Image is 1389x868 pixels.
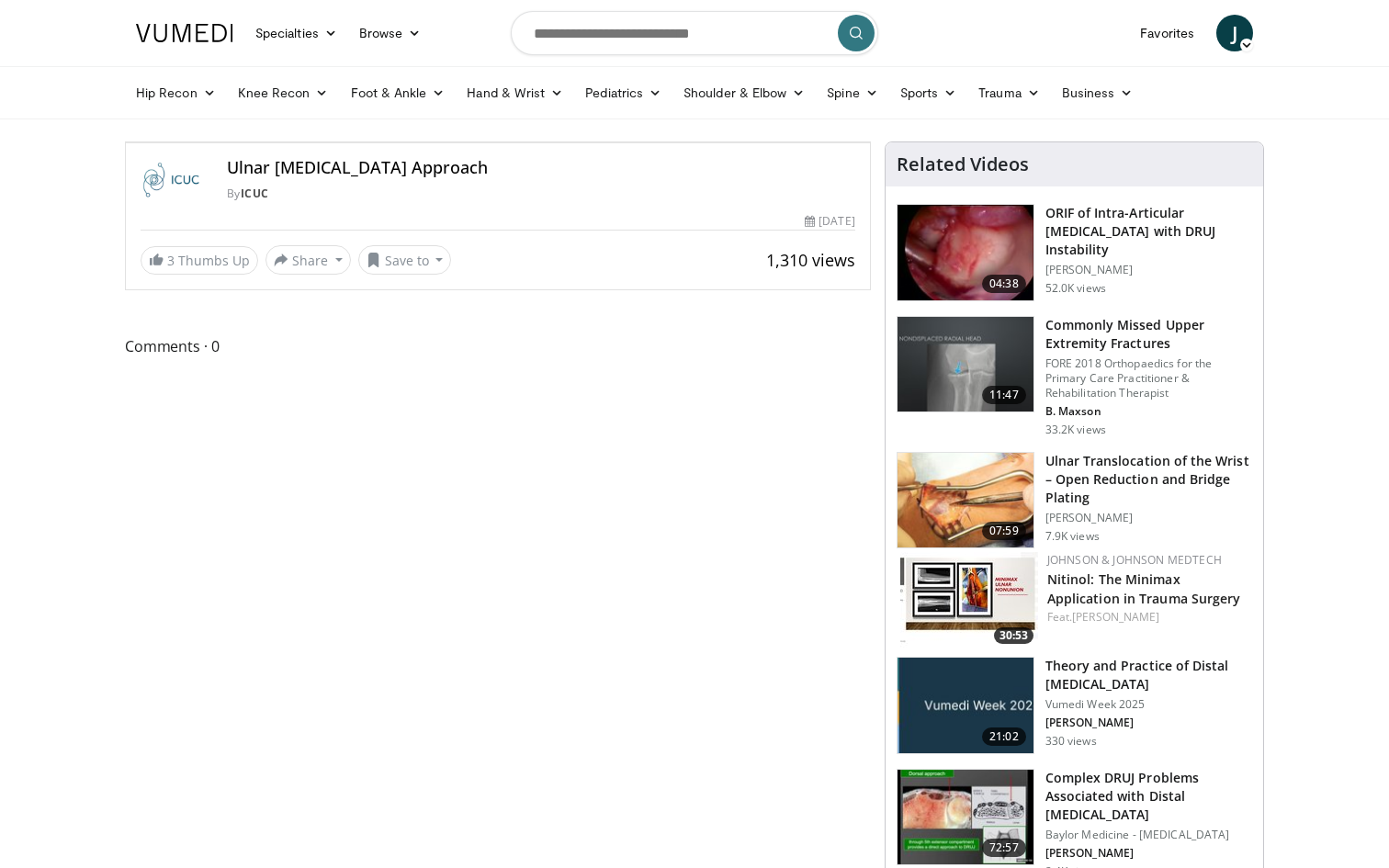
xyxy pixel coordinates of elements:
span: 07:59 [982,522,1026,540]
a: Trauma [967,74,1051,111]
a: Knee Recon [227,74,340,111]
p: 330 views [1045,734,1097,749]
button: Save to [358,245,452,275]
a: Pediatrics [574,74,672,111]
a: Shoulder & Elbow [672,74,816,111]
button: Share [265,245,351,275]
p: 52.0K views [1045,281,1106,296]
a: J [1216,15,1253,51]
a: [PERSON_NAME] [1072,609,1159,625]
a: Johnson & Johnson MedTech [1047,552,1222,568]
p: 33.2K views [1045,423,1106,437]
p: B. Maxson [1045,404,1252,419]
a: Business [1051,74,1145,111]
p: Baylor Medicine - [MEDICAL_DATA] [1045,828,1252,842]
a: Favorites [1129,15,1205,51]
video-js: Video Player [126,142,870,143]
h3: Commonly Missed Upper Extremity Fractures [1045,316,1252,353]
a: ICUC [241,186,269,201]
h4: Ulnar [MEDICAL_DATA] Approach [227,158,855,178]
input: Search topics, interventions [511,11,878,55]
a: Foot & Ankle [340,74,457,111]
img: 00376a2a-df33-4357-8f72-5b9cd9908985.jpg.150x105_q85_crop-smart_upscale.jpg [898,658,1033,753]
img: VuMedi Logo [136,24,233,42]
img: b2c65235-e098-4cd2-ab0f-914df5e3e270.150x105_q85_crop-smart_upscale.jpg [898,317,1033,412]
div: By [227,186,855,202]
p: [PERSON_NAME] [1045,263,1252,277]
h4: Related Videos [897,153,1029,175]
p: FORE 2018 Orthopaedics for the Primary Care Practitioner & Rehabilitation Therapist [1045,356,1252,400]
p: [PERSON_NAME] [1045,716,1252,730]
p: 7.9K views [1045,529,1100,544]
p: Vumedi Week 2025 [1045,697,1252,712]
a: Hand & Wrist [456,74,574,111]
h3: Theory and Practice of Distal [MEDICAL_DATA] [1045,657,1252,693]
img: f205fea7-5dbf-4452-aea8-dd2b960063ad.150x105_q85_crop-smart_upscale.jpg [898,205,1033,300]
span: 21:02 [982,727,1026,746]
a: 11:47 Commonly Missed Upper Extremity Fractures FORE 2018 Orthopaedics for the Primary Care Pract... [897,316,1252,437]
p: [PERSON_NAME] [1045,511,1252,525]
div: [DATE] [805,213,854,230]
a: Sports [889,74,968,111]
p: [PERSON_NAME] [1045,846,1252,861]
img: e7e6c413-90b5-4290-aaff-fc363106153f.150x105_q85_crop-smart_upscale.jpg [898,770,1033,865]
span: 11:47 [982,386,1026,404]
a: Specialties [244,15,348,51]
a: Nitinol: The Minimax Application in Trauma Surgery [1047,570,1241,607]
a: Spine [816,74,888,111]
h3: Ulnar Translocation of the Wrist – Open Reduction and Bridge Plating [1045,452,1252,507]
a: Hip Recon [125,74,227,111]
span: 3 [167,252,175,269]
span: 1,310 views [766,249,855,271]
a: 07:59 Ulnar Translocation of the Wrist – Open Reduction and Bridge Plating [PERSON_NAME] 7.9K views [897,452,1252,549]
a: Browse [348,15,433,51]
span: 04:38 [982,275,1026,293]
span: 30:53 [994,627,1033,644]
img: a71ee1aa-9eb6-4f01-9953-2cf439025f01.150x105_q85_crop-smart_upscale.jpg [900,552,1038,648]
span: 72:57 [982,839,1026,857]
div: Feat. [1047,609,1248,626]
a: 30:53 [900,552,1038,648]
img: ICUC [141,158,205,202]
a: 04:38 ORIF of Intra-Articular [MEDICAL_DATA] with DRUJ Instability [PERSON_NAME] 52.0K views [897,204,1252,301]
img: 80c898ec-831a-42b7-be05-3ed5b3dfa407.150x105_q85_crop-smart_upscale.jpg [898,453,1033,548]
h3: ORIF of Intra-Articular [MEDICAL_DATA] with DRUJ Instability [1045,204,1252,259]
a: 3 Thumbs Up [141,246,258,275]
h3: Complex DRUJ Problems Associated with Distal [MEDICAL_DATA] [1045,769,1252,824]
span: Comments 0 [125,334,871,358]
a: 21:02 Theory and Practice of Distal [MEDICAL_DATA] Vumedi Week 2025 [PERSON_NAME] 330 views [897,657,1252,754]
